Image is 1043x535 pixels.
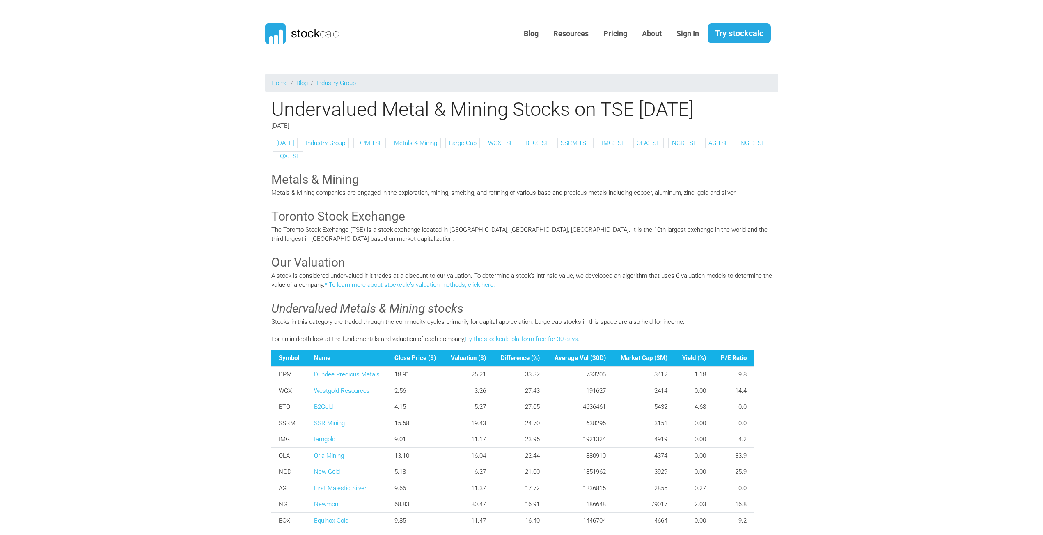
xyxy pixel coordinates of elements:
p: Metals & Mining companies are engaged in the exploration, mining, smelting, and refining of vario... [271,188,772,198]
td: 191627 [547,383,613,399]
a: To learn more about stockcalc’s valuation methods, click here. [329,281,495,288]
td: 4.68 [675,399,713,415]
td: 15.58 [387,415,443,431]
td: 9.85 [387,512,443,528]
td: 3412 [613,366,675,383]
td: 3929 [613,464,675,480]
th: Close Price ($) [387,350,443,367]
th: Average Vol (30D) [547,350,613,367]
h3: Undervalued Metals & Mining stocks [271,300,772,317]
td: EQX [271,512,307,528]
td: 21.00 [493,464,547,480]
a: About [636,24,668,44]
td: 186648 [547,496,613,513]
td: 27.05 [493,399,547,415]
a: Blog [296,79,308,87]
td: 13.10 [387,447,443,464]
td: 5.27 [443,399,493,415]
a: Iamgold [314,436,335,443]
th: Market Cap ($M) [613,350,675,367]
th: Name [307,350,387,367]
td: WGX [271,383,307,399]
td: 6.27 [443,464,493,480]
td: 4.2 [713,431,754,448]
a: EQX:TSE [276,152,300,160]
td: 4374 [613,447,675,464]
td: 9.66 [387,480,443,496]
td: 68.83 [387,496,443,513]
a: BTO:TSE [525,139,549,147]
a: First Majestic Silver [314,484,367,492]
td: 3151 [613,415,675,431]
td: 733206 [547,366,613,383]
td: NGT [271,496,307,513]
a: Westgold Resources [314,387,370,394]
a: Home [271,79,288,87]
a: Industry Group [316,79,356,87]
td: 14.4 [713,383,754,399]
a: Try stockcalc [708,23,771,43]
td: 0.00 [675,415,713,431]
a: Industry Group [306,139,345,147]
td: 0.0 [713,399,754,415]
td: 0.00 [675,431,713,448]
td: 1236815 [547,480,613,496]
a: Metals & Mining [394,139,437,147]
a: IMG:TSE [602,139,625,147]
td: OLA [271,447,307,464]
td: 11.37 [443,480,493,496]
a: Pricing [597,24,633,44]
a: Sign In [670,24,705,44]
td: 0.00 [675,383,713,399]
td: 16.8 [713,496,754,513]
td: 80.47 [443,496,493,513]
td: 24.70 [493,415,547,431]
h1: Undervalued Metal & Mining Stocks on TSE [DATE] [265,98,778,121]
a: B2Gold [314,403,333,410]
td: 2855 [613,480,675,496]
a: NGD:TSE [672,139,697,147]
a: Blog [518,24,545,44]
td: 0.00 [675,464,713,480]
td: 19.43 [443,415,493,431]
a: Equinox Gold [314,517,348,524]
p: The Toronto Stock Exchange (TSE) is a stock exchange located in [GEOGRAPHIC_DATA], [GEOGRAPHIC_DA... [271,225,772,244]
a: Orla Mining [314,452,344,459]
a: SSRM:TSE [561,139,590,147]
th: Yield (%) [675,350,713,367]
a: AG:TSE [708,139,729,147]
a: DPM:TSE [357,139,383,147]
td: 2414 [613,383,675,399]
td: 11.47 [443,512,493,528]
td: 0.00 [675,512,713,528]
td: 33.9 [713,447,754,464]
td: NGD [271,464,307,480]
td: SSRM [271,415,307,431]
a: SSR Mining [314,420,345,427]
td: 16.40 [493,512,547,528]
td: 11.17 [443,431,493,448]
a: OLA:TSE [637,139,660,147]
a: Dundee Precious Metals [314,371,380,378]
td: IMG [271,431,307,448]
a: New Gold [314,468,340,475]
td: 17.72 [493,480,547,496]
td: 25.9 [713,464,754,480]
td: BTO [271,399,307,415]
td: 18.91 [387,366,443,383]
h3: Metals & Mining [271,171,772,188]
a: Resources [547,24,595,44]
a: Newmont [314,500,340,508]
td: 9.01 [387,431,443,448]
td: 16.91 [493,496,547,513]
td: 0.00 [675,447,713,464]
h3: Our Valuation [271,254,772,271]
td: 27.43 [493,383,547,399]
nav: breadcrumb [265,74,778,92]
td: 3.26 [443,383,493,399]
a: [DATE] [276,139,294,147]
th: Valuation ($) [443,350,493,367]
p: For an in-depth look at the fundamentals and valuation of each company, . [271,334,772,344]
td: 2.56 [387,383,443,399]
td: 0.0 [713,415,754,431]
